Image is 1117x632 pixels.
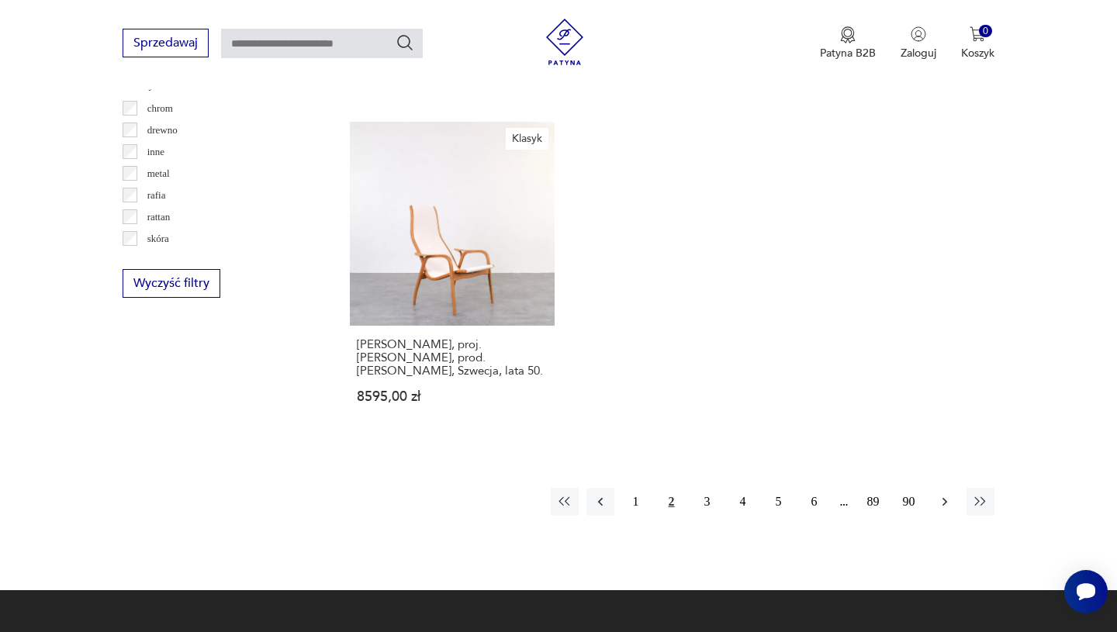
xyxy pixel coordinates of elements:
p: Zaloguj [901,46,936,60]
p: Koszyk [961,46,994,60]
p: 8595,00 zł [357,390,547,403]
button: 2 [658,488,686,516]
p: chrom [147,100,173,117]
div: 0 [979,25,992,38]
img: Ikona medalu [840,26,856,43]
p: rafia [147,187,166,204]
button: 5 [765,488,793,516]
a: Ikona medaluPatyna B2B [820,26,876,60]
a: Sprzedawaj [123,39,209,50]
button: 89 [859,488,887,516]
p: rattan [147,209,171,226]
button: 3 [693,488,721,516]
p: skóra [147,230,169,247]
button: 4 [729,488,757,516]
p: Patyna B2B [820,46,876,60]
button: Wyczyść filtry [123,269,220,298]
img: Ikonka użytkownika [911,26,926,42]
button: 90 [895,488,923,516]
p: drewno [147,122,178,139]
button: 6 [801,488,828,516]
p: metal [147,165,170,182]
img: Ikona koszyka [970,26,985,42]
a: KlasykFotel Lamino, proj. Yngve Ekström, prod. Swedese, Szwecja, lata 50.[PERSON_NAME], proj. [PE... [350,122,554,433]
button: Zaloguj [901,26,936,60]
img: Patyna - sklep z meblami i dekoracjami vintage [541,19,588,65]
button: Szukaj [396,33,414,52]
button: Sprzedawaj [123,29,209,57]
button: 1 [622,488,650,516]
button: Patyna B2B [820,26,876,60]
iframe: Smartsupp widget button [1064,570,1108,613]
h3: [PERSON_NAME], proj. [PERSON_NAME], prod. [PERSON_NAME], Szwecja, lata 50. [357,338,547,378]
p: inne [147,143,164,161]
button: 0Koszyk [961,26,994,60]
p: tkanina [147,252,177,269]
